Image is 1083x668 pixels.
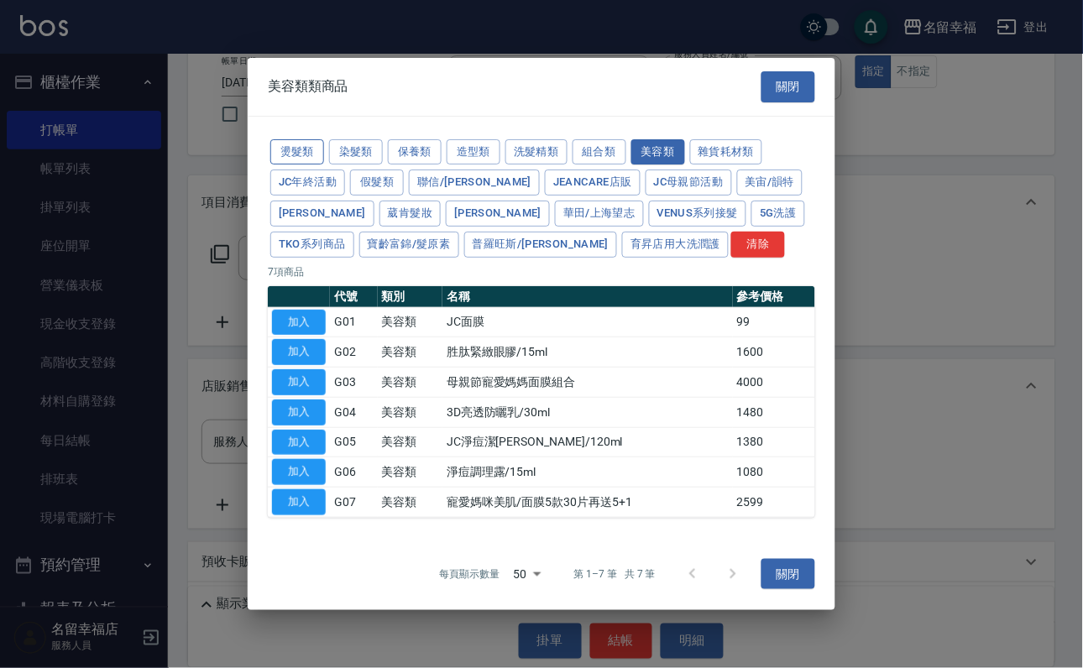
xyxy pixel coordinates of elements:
[442,427,732,457] td: JC淨痘潔[PERSON_NAME]/120ml
[733,286,815,308] th: 參考價格
[442,488,732,518] td: 寵愛媽咪美肌/面膜5款30片再送5+1
[359,232,459,258] button: 寶齡富錦/髮原素
[690,139,763,165] button: 雜貨耗材類
[622,232,729,258] button: 育昇店用大洗潤護
[330,488,378,518] td: G07
[442,457,732,488] td: 淨痘調理露/15ml
[272,430,326,456] button: 加入
[545,170,641,196] button: JeanCare店販
[330,427,378,457] td: G05
[505,139,568,165] button: 洗髮精類
[733,397,815,427] td: 1480
[270,170,345,196] button: JC年終活動
[646,170,732,196] button: JC母親節活動
[272,489,326,515] button: 加入
[272,399,326,425] button: 加入
[649,201,746,227] button: Venus系列接髮
[733,488,815,518] td: 2599
[447,139,500,165] button: 造型類
[761,71,815,102] button: 關閉
[268,78,348,95] span: 美容類類商品
[379,201,442,227] button: 葳肯髮妝
[737,170,803,196] button: 美宙/韻特
[751,201,805,227] button: 5G洗護
[329,139,383,165] button: 染髮類
[270,232,354,258] button: TKO系列商品
[378,427,443,457] td: 美容類
[464,232,618,258] button: 普羅旺斯/[PERSON_NAME]
[440,566,500,582] p: 每頁顯示數量
[330,286,378,308] th: 代號
[378,488,443,518] td: 美容類
[272,310,326,336] button: 加入
[330,307,378,337] td: G01
[409,170,540,196] button: 聯信/[PERSON_NAME]
[573,139,626,165] button: 組合類
[733,457,815,488] td: 1080
[442,286,732,308] th: 名稱
[270,139,324,165] button: 燙髮類
[442,368,732,398] td: 母親節寵愛媽媽面膜組合
[733,337,815,368] td: 1600
[733,427,815,457] td: 1380
[733,307,815,337] td: 99
[330,397,378,427] td: G04
[446,201,550,227] button: [PERSON_NAME]
[631,139,685,165] button: 美容類
[378,307,443,337] td: 美容類
[731,232,785,258] button: 清除
[378,286,443,308] th: 類別
[268,264,815,279] p: 7 項商品
[270,201,374,227] button: [PERSON_NAME]
[388,139,442,165] button: 保養類
[272,339,326,365] button: 加入
[378,457,443,488] td: 美容類
[330,337,378,368] td: G02
[378,337,443,368] td: 美容類
[442,337,732,368] td: 胜肽緊緻眼膠/15ml
[272,369,326,395] button: 加入
[272,459,326,485] button: 加入
[442,397,732,427] td: 3D亮透防曬乳/30ml
[733,368,815,398] td: 4000
[378,368,443,398] td: 美容類
[761,559,815,590] button: 關閉
[442,307,732,337] td: JC面膜
[350,170,404,196] button: 假髮類
[555,201,644,227] button: 華田/上海望志
[574,566,656,582] p: 第 1–7 筆 共 7 筆
[507,551,547,597] div: 50
[330,457,378,488] td: G06
[330,368,378,398] td: G03
[378,397,443,427] td: 美容類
